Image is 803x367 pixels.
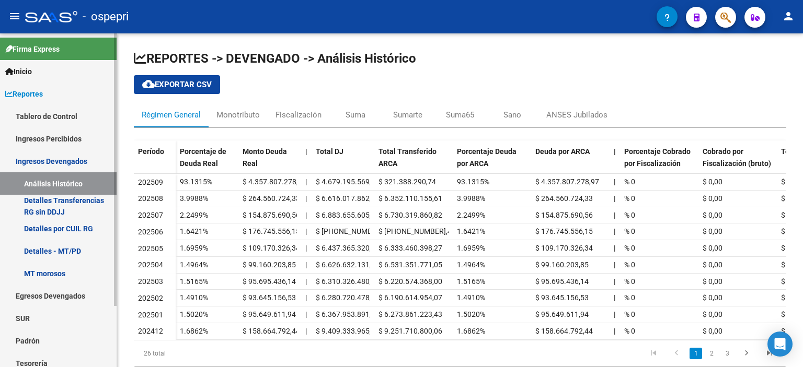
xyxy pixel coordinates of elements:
[316,293,380,302] span: $ 6.280.720.478,77
[781,310,801,318] span: $ 0,00
[703,293,722,302] span: $ 0,00
[378,293,442,302] span: $ 6.190.614.954,07
[781,211,801,219] span: $ 0,00
[535,177,599,186] span: $ 4.357.807.278,97
[453,140,531,184] datatable-header-cell: Porcentaje Deuda por ARCA
[624,327,635,335] span: % 0
[624,277,635,286] span: % 0
[134,50,786,67] h1: REPORTES -> DEVENGADO -> Análisis Histórico
[138,294,163,302] span: 202502
[8,10,21,22] mat-icon: menu
[614,177,615,186] span: |
[243,177,306,186] span: $ 4.357.807.278,97
[243,244,300,252] span: $ 109.170.326,34
[238,140,301,184] datatable-header-cell: Monto Deuda Real
[703,147,771,168] span: Cobrado por Fiscalización (bruto)
[781,277,801,286] span: $ 0,00
[134,75,220,94] button: Exportar CSV
[316,261,380,269] span: $ 6.626.632.131,17
[781,194,801,203] span: $ 0,00
[378,194,442,203] span: $ 6.352.110.155,61
[703,194,722,203] span: $ 0,00
[614,327,615,335] span: |
[138,327,163,335] span: 202412
[305,293,307,302] span: |
[614,277,615,286] span: |
[614,227,615,235] span: |
[457,211,485,219] span: 2.2499%
[138,178,163,186] span: 202509
[719,345,735,362] li: page 3
[703,177,722,186] span: $ 0,00
[243,277,296,286] span: $ 95.695.436,14
[624,177,635,186] span: % 0
[624,310,635,318] span: % 0
[614,293,615,302] span: |
[216,109,260,121] div: Monotributo
[781,293,801,302] span: $ 0,00
[243,227,300,235] span: $ 176.745.556,15
[535,147,590,156] span: Deuda por ARCA
[5,66,32,77] span: Inicio
[374,140,453,184] datatable-header-cell: Total Transferido ARCA
[180,261,208,269] span: 1.4964%
[703,244,722,252] span: $ 0,00
[531,140,610,184] datatable-header-cell: Deuda por ARCA
[138,261,163,269] span: 202504
[138,194,163,203] span: 202508
[180,244,208,252] span: 1.6959%
[316,327,380,335] span: $ 9.409.333.965,47
[305,327,307,335] span: |
[83,5,129,28] span: - ospepri
[610,140,620,184] datatable-header-cell: |
[180,147,226,168] span: Porcentaje de Deuda Real
[457,261,485,269] span: 1.4964%
[704,345,719,362] li: page 2
[457,293,485,302] span: 1.4910%
[624,227,635,235] span: % 0
[316,211,380,219] span: $ 6.883.655.605,67
[243,293,296,302] span: $ 93.645.156,53
[305,277,307,286] span: |
[457,327,485,335] span: 1.6862%
[614,244,615,252] span: |
[316,310,380,318] span: $ 6.367.953.891,78
[378,147,437,168] span: Total Transferido ARCA
[138,244,163,253] span: 202505
[5,43,60,55] span: Firma Express
[535,277,589,286] span: $ 95.695.436,14
[644,348,663,359] a: go to first page
[614,147,616,156] span: |
[180,177,212,186] span: 93.1315%
[781,261,801,269] span: $ 0,00
[316,244,380,252] span: $ 6.437.365.320,72
[781,177,801,186] span: $ 0,00
[703,211,722,219] span: $ 0,00
[503,109,521,121] div: Sano
[457,177,489,186] span: 93.1315%
[243,310,296,318] span: $ 95.649.611,94
[614,211,615,219] span: |
[457,277,485,286] span: 1.5165%
[305,310,307,318] span: |
[535,227,593,235] span: $ 176.745.556,15
[703,327,722,335] span: $ 0,00
[624,261,635,269] span: % 0
[176,140,238,184] datatable-header-cell: Porcentaje de Deuda Real
[393,109,422,121] div: Sumarte
[305,227,307,235] span: |
[767,332,793,357] div: Open Intercom Messenger
[138,277,163,286] span: 202503
[243,194,300,203] span: $ 264.560.724,33
[378,327,442,335] span: $ 9.251.710.800,06
[446,109,474,121] div: Suma65
[378,261,442,269] span: $ 6.531.351.771,05
[378,177,436,186] span: $ 321.388.290,74
[316,147,343,156] span: Total DJ
[535,244,593,252] span: $ 109.170.326,34
[614,310,615,318] span: |
[301,140,312,184] datatable-header-cell: |
[457,310,485,318] span: 1.5020%
[782,10,795,22] mat-icon: person
[378,227,456,235] span: $ [PHONE_NUMBER],49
